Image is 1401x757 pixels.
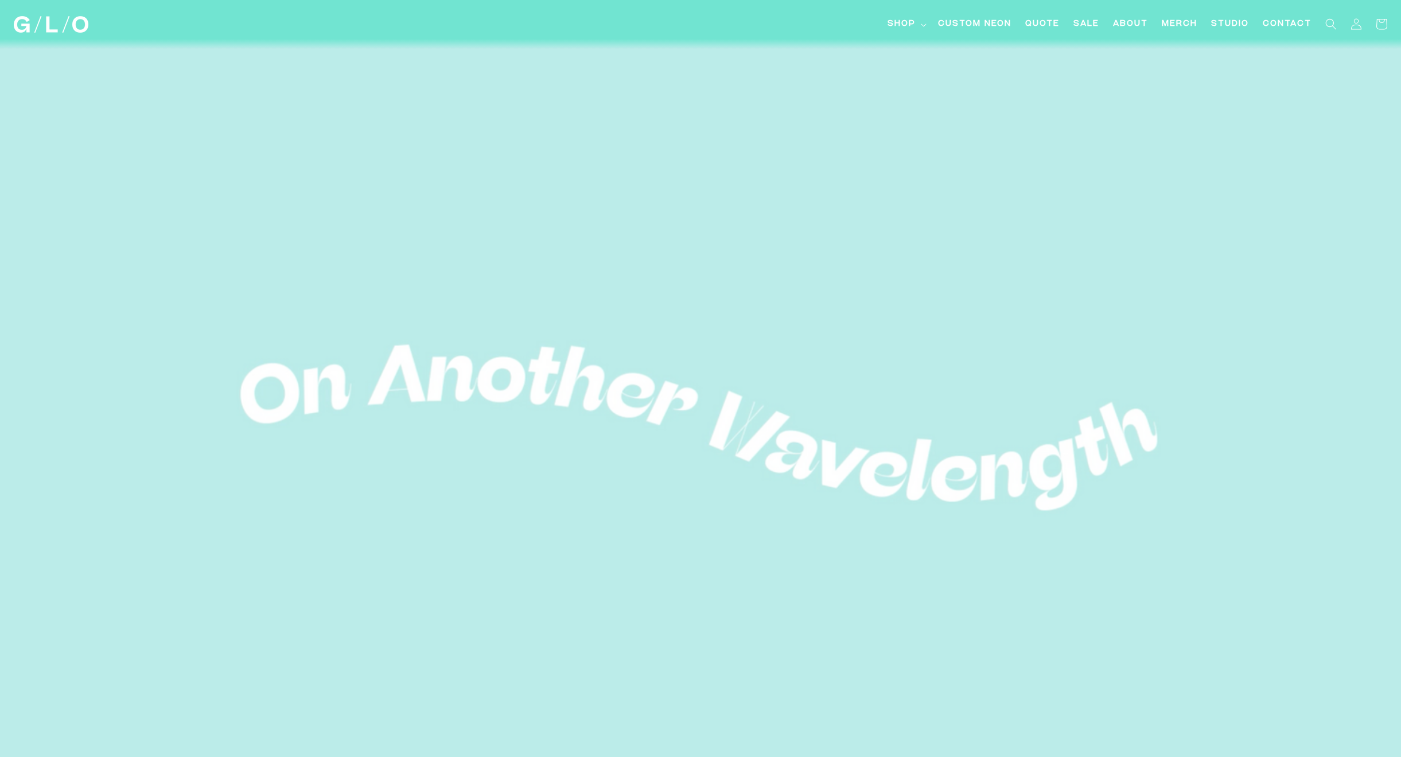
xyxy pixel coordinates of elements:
[1155,11,1204,37] a: Merch
[881,11,931,37] summary: Shop
[14,16,88,33] img: GLO Studio
[1211,18,1249,30] span: Studio
[1162,18,1197,30] span: Merch
[1318,11,1344,37] summary: Search
[1018,11,1067,37] a: Quote
[888,18,916,30] span: Shop
[10,12,93,37] a: GLO Studio
[1106,11,1155,37] a: About
[1025,18,1060,30] span: Quote
[1204,11,1256,37] a: Studio
[1073,18,1099,30] span: SALE
[938,18,1011,30] span: Custom Neon
[931,11,1018,37] a: Custom Neon
[1067,11,1106,37] a: SALE
[1256,11,1318,37] a: Contact
[1113,18,1148,30] span: About
[1263,18,1312,30] span: Contact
